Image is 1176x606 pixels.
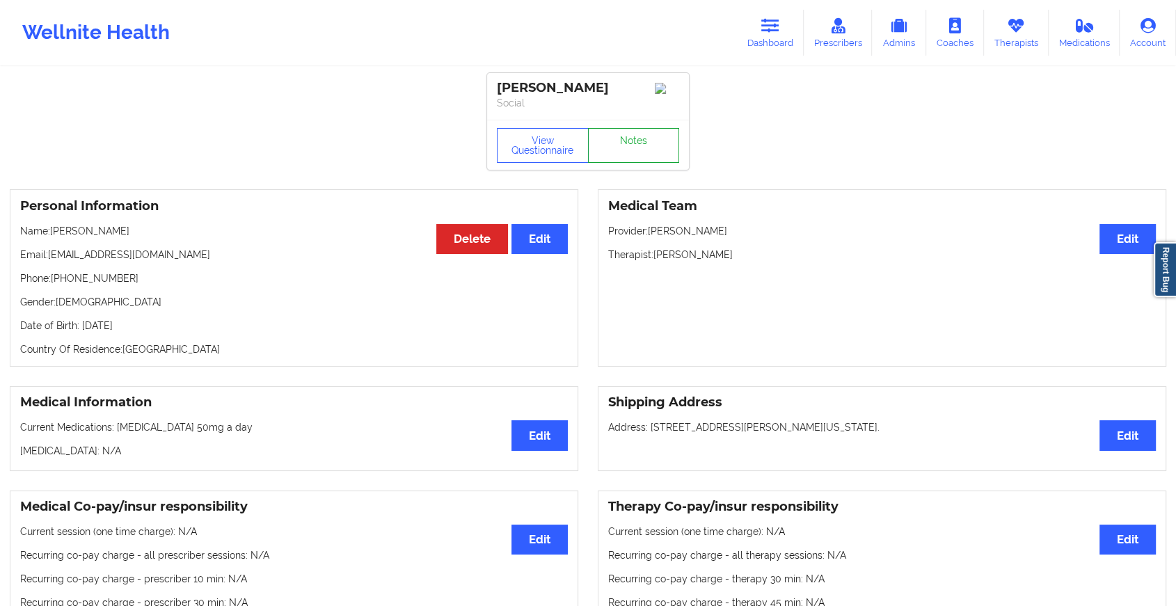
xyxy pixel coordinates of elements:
[497,80,679,96] div: [PERSON_NAME]
[20,548,568,562] p: Recurring co-pay charge - all prescriber sessions : N/A
[1099,525,1156,555] button: Edit
[737,10,804,56] a: Dashboard
[1099,224,1156,254] button: Edit
[588,128,680,163] a: Notes
[20,295,568,309] p: Gender: [DEMOGRAPHIC_DATA]
[511,224,568,254] button: Edit
[926,10,984,56] a: Coaches
[608,224,1156,238] p: Provider: [PERSON_NAME]
[497,96,679,110] p: Social
[20,499,568,515] h3: Medical Co-pay/insur responsibility
[1049,10,1120,56] a: Medications
[608,420,1156,434] p: Address: [STREET_ADDRESS][PERSON_NAME][US_STATE].
[497,128,589,163] button: View Questionnaire
[436,224,508,254] button: Delete
[20,224,568,238] p: Name: [PERSON_NAME]
[20,394,568,410] h3: Medical Information
[20,525,568,539] p: Current session (one time charge): N/A
[608,548,1156,562] p: Recurring co-pay charge - all therapy sessions : N/A
[608,248,1156,262] p: Therapist: [PERSON_NAME]
[655,83,679,94] img: Image%2Fplaceholer-image.png
[608,525,1156,539] p: Current session (one time charge): N/A
[608,499,1156,515] h3: Therapy Co-pay/insur responsibility
[608,394,1156,410] h3: Shipping Address
[511,420,568,450] button: Edit
[872,10,926,56] a: Admins
[20,198,568,214] h3: Personal Information
[20,444,568,458] p: [MEDICAL_DATA]: N/A
[511,525,568,555] button: Edit
[1099,420,1156,450] button: Edit
[20,572,568,586] p: Recurring co-pay charge - prescriber 10 min : N/A
[20,271,568,285] p: Phone: [PHONE_NUMBER]
[804,10,873,56] a: Prescribers
[608,572,1156,586] p: Recurring co-pay charge - therapy 30 min : N/A
[1120,10,1176,56] a: Account
[984,10,1049,56] a: Therapists
[1154,242,1176,297] a: Report Bug
[20,420,568,434] p: Current Medications: [MEDICAL_DATA] 50mg a day
[20,342,568,356] p: Country Of Residence: [GEOGRAPHIC_DATA]
[608,198,1156,214] h3: Medical Team
[20,319,568,333] p: Date of Birth: [DATE]
[20,248,568,262] p: Email: [EMAIL_ADDRESS][DOMAIN_NAME]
